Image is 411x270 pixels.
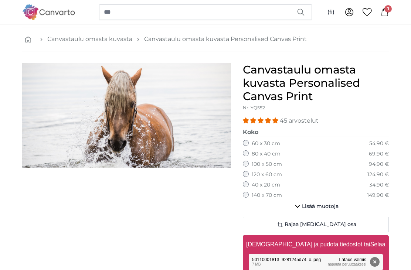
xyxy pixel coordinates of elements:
[252,181,280,189] label: 40 x 20 cm
[384,5,392,13] span: 1
[243,217,389,232] button: Rajaa [MEDICAL_DATA] osa
[280,117,319,124] span: 45 arvostelut
[144,35,307,44] a: Canvastaulu omasta kuvasta Personalised Canvas Print
[252,171,282,178] label: 120 x 60 cm
[243,199,389,214] button: Lisää muotoja
[252,161,282,168] label: 100 x 50 cm
[243,105,265,110] span: Nr. YQ552
[367,192,389,199] div: 149,90 €
[22,27,389,51] nav: breadcrumbs
[369,140,389,147] div: 54,90 €
[285,221,356,228] span: Rajaa [MEDICAL_DATA] osa
[22,63,231,168] img: personalised-canvas-print
[47,35,132,44] a: Canvastaulu omasta kuvasta
[370,241,385,247] u: Selaa
[369,181,389,189] div: 34,90 €
[322,6,340,19] button: (fi)
[369,161,389,168] div: 94,90 €
[369,150,389,158] div: 69,90 €
[22,63,231,168] div: 1 of 1
[252,140,280,147] label: 60 x 30 cm
[243,63,389,103] h1: Canvastaulu omasta kuvasta Personalised Canvas Print
[243,237,388,252] label: [DEMOGRAPHIC_DATA] ja pudota tiedostot tai
[243,117,280,124] span: 4.93 stars
[243,128,389,137] legend: Koko
[367,171,389,178] div: 124,90 €
[22,4,75,20] img: Canvarto
[302,203,339,210] span: Lisää muotoja
[252,192,282,199] label: 140 x 70 cm
[252,150,281,158] label: 80 x 40 cm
